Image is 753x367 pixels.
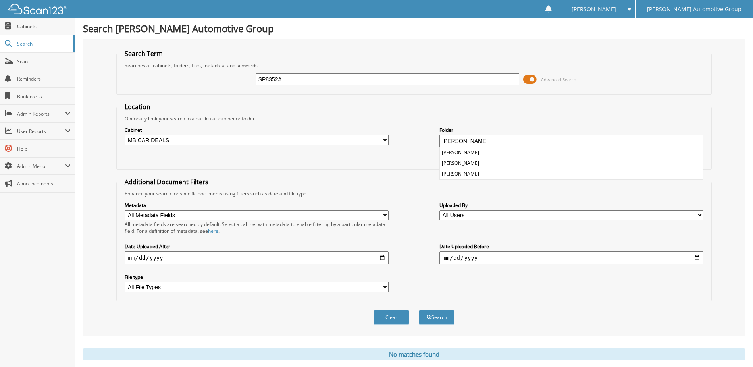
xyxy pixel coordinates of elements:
span: [PERSON_NAME] Automotive Group [647,7,741,12]
img: scan123-logo-white.svg [8,4,67,14]
span: Admin Reports [17,110,65,117]
button: Clear [374,310,409,325]
a: here [208,228,218,234]
span: User Reports [17,128,65,135]
div: No matches found [83,348,745,360]
li: [PERSON_NAME] [440,147,703,158]
label: Metadata [125,202,389,209]
label: Uploaded By [439,202,703,209]
span: Cabinets [17,23,71,30]
legend: Location [121,102,154,111]
span: Scan [17,58,71,65]
button: Search [419,310,454,325]
label: Folder [439,127,703,133]
label: Date Uploaded After [125,243,389,250]
div: Optionally limit your search to a particular cabinet or folder [121,115,707,122]
span: Announcements [17,180,71,187]
legend: Search Term [121,49,167,58]
span: Help [17,145,71,152]
div: Searches all cabinets, folders, files, metadata, and keywords [121,62,707,69]
span: Admin Menu [17,163,65,170]
input: start [125,251,389,264]
iframe: Chat Widget [713,329,753,367]
div: Enhance your search for specific documents using filters such as date and file type. [121,190,707,197]
label: File type [125,274,389,280]
span: Search [17,41,69,47]
li: [PERSON_NAME] [440,168,703,179]
h1: Search [PERSON_NAME] Automotive Group [83,22,745,35]
legend: Additional Document Filters [121,178,212,186]
div: All metadata fields are searched by default. Select a cabinet with metadata to enable filtering b... [125,221,389,234]
label: Cabinet [125,127,389,133]
li: [PERSON_NAME] [440,158,703,168]
span: Reminders [17,75,71,82]
input: end [439,251,703,264]
span: [PERSON_NAME] [572,7,616,12]
span: Advanced Search [541,77,576,83]
span: Bookmarks [17,93,71,100]
label: Date Uploaded Before [439,243,703,250]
